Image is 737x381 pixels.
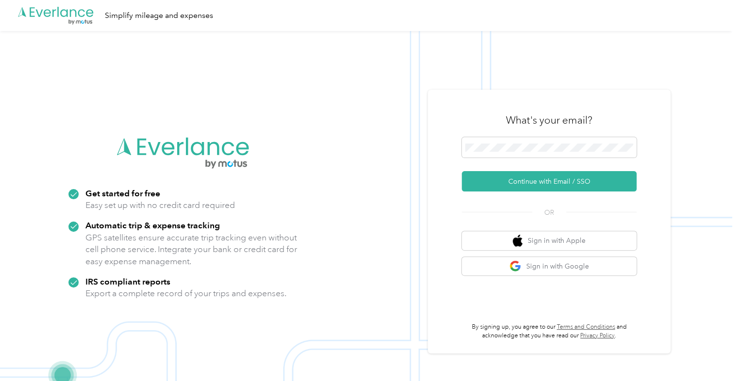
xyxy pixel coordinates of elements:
a: Privacy Policy [580,332,615,339]
strong: Automatic trip & expense tracking [85,220,220,230]
button: google logoSign in with Google [462,257,636,276]
p: Export a complete record of your trips and expenses. [85,287,286,300]
p: Easy set up with no credit card required [85,199,235,211]
strong: Get started for free [85,188,160,198]
h3: What's your email? [506,113,592,127]
img: apple logo [513,235,522,247]
div: Simplify mileage and expenses [105,10,213,22]
a: Terms and Conditions [557,323,615,331]
span: OR [532,207,566,218]
img: google logo [509,260,521,272]
button: apple logoSign in with Apple [462,231,636,250]
strong: IRS compliant reports [85,276,170,286]
button: Continue with Email / SSO [462,171,636,191]
p: GPS satellites ensure accurate trip tracking even without cell phone service. Integrate your bank... [85,232,298,268]
p: By signing up, you agree to our and acknowledge that you have read our . [462,323,636,340]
